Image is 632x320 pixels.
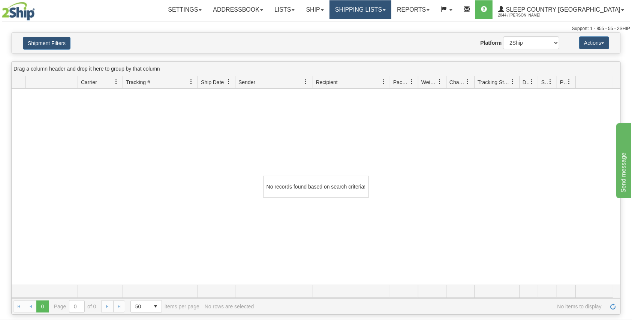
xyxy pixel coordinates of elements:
[433,75,446,88] a: Weight filter column settings
[607,300,619,312] a: Refresh
[506,75,519,88] a: Tracking Status filter column settings
[480,39,502,47] label: Platform
[12,62,620,76] div: grid grouping header
[504,6,620,13] span: Sleep Country [GEOGRAPHIC_DATA]
[563,75,575,88] a: Pickup Status filter column settings
[23,37,70,50] button: Shipment Filters
[130,300,199,313] span: items per page
[135,303,145,310] span: 50
[269,0,300,19] a: Lists
[579,36,609,49] button: Actions
[377,75,390,88] a: Recipient filter column settings
[300,75,313,88] a: Sender filter column settings
[300,0,329,19] a: Ship
[405,75,418,88] a: Packages filter column settings
[222,75,235,88] a: Ship Date filter column settings
[6,5,69,14] div: Send message
[207,0,269,19] a: Addressbook
[263,176,369,198] div: No records found based on search criteria!
[2,26,630,32] div: Support: 1 - 855 - 55 - 2SHIP
[110,75,123,88] a: Carrier filter column settings
[541,78,548,86] span: Shipment Issues
[478,78,510,86] span: Tracking Status
[498,12,554,19] span: 2044 / [PERSON_NAME]
[201,78,224,86] span: Ship Date
[259,303,602,309] span: No items to display
[2,2,35,21] img: logo2044.jpg
[329,0,391,19] a: Shipping lists
[130,300,162,313] span: Page sizes drop down
[393,78,409,86] span: Packages
[126,78,150,86] span: Tracking #
[238,78,255,86] span: Sender
[205,303,254,309] div: No rows are selected
[316,78,338,86] span: Recipient
[525,75,538,88] a: Delivery Status filter column settings
[615,122,631,198] iframe: chat widget
[461,75,474,88] a: Charge filter column settings
[81,78,97,86] span: Carrier
[36,300,48,312] span: Page 0
[185,75,198,88] a: Tracking # filter column settings
[544,75,557,88] a: Shipment Issues filter column settings
[162,0,207,19] a: Settings
[449,78,465,86] span: Charge
[560,78,566,86] span: Pickup Status
[493,0,630,19] a: Sleep Country [GEOGRAPHIC_DATA] 2044 / [PERSON_NAME]
[523,78,529,86] span: Delivery Status
[391,0,435,19] a: Reports
[150,300,162,312] span: select
[54,300,96,313] span: Page of 0
[421,78,437,86] span: Weight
